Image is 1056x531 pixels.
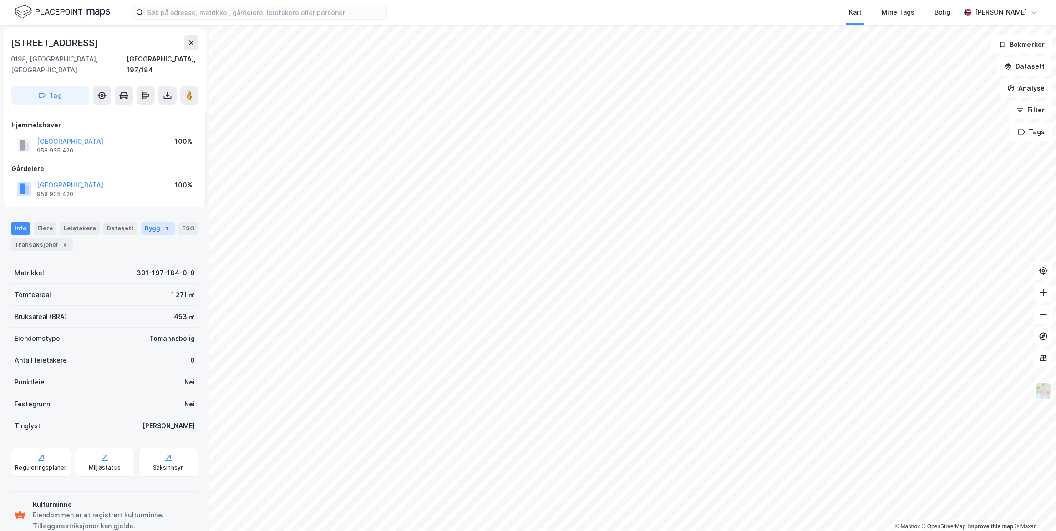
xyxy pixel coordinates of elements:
[11,54,127,76] div: 0198, [GEOGRAPHIC_DATA], [GEOGRAPHIC_DATA]
[1000,79,1052,97] button: Analyse
[60,222,100,235] div: Leietakere
[190,355,195,366] div: 0
[968,523,1013,530] a: Improve this map
[15,311,67,322] div: Bruksareal (BRA)
[15,355,67,366] div: Antall leietakere
[142,420,195,431] div: [PERSON_NAME]
[11,120,198,131] div: Hjemmelshaver
[11,35,100,50] div: [STREET_ADDRESS]
[141,222,175,235] div: Bygg
[149,333,195,344] div: Tomannsbolig
[37,191,73,198] div: 958 935 420
[1010,487,1056,531] div: Kontrollprogram for chat
[15,420,41,431] div: Tinglyst
[15,4,110,20] img: logo.f888ab2527a4732fd821a326f86c7f29.svg
[1010,123,1052,141] button: Tags
[11,238,73,251] div: Transaksjoner
[34,222,56,235] div: Eiere
[11,222,30,235] div: Info
[37,147,73,154] div: 958 935 420
[178,222,198,235] div: ESG
[103,222,137,235] div: Datasett
[61,240,70,249] div: 4
[1010,487,1056,531] iframe: Chat Widget
[934,7,950,18] div: Bolig
[1035,382,1052,400] img: Z
[137,268,195,278] div: 301-197-184-0-0
[975,7,1027,18] div: [PERSON_NAME]
[174,311,195,322] div: 453 ㎡
[11,163,198,174] div: Gårdeiere
[922,523,966,530] a: OpenStreetMap
[184,377,195,388] div: Nei
[162,224,171,233] div: 1
[33,499,195,510] div: Kulturminne
[153,464,184,471] div: Saksinnsyn
[175,180,193,191] div: 100%
[991,35,1052,54] button: Bokmerker
[1009,101,1052,119] button: Filter
[171,289,195,300] div: 1 271 ㎡
[127,54,198,76] div: [GEOGRAPHIC_DATA], 197/184
[895,523,920,530] a: Mapbox
[849,7,862,18] div: Kart
[15,399,50,410] div: Festegrunn
[89,464,121,471] div: Miljøstatus
[15,333,60,344] div: Eiendomstype
[15,464,66,471] div: Reguleringsplaner
[15,289,51,300] div: Tomteareal
[15,377,45,388] div: Punktleie
[997,57,1052,76] button: Datasett
[11,86,89,105] button: Tag
[882,7,914,18] div: Mine Tags
[175,136,193,147] div: 100%
[15,268,44,278] div: Matrikkel
[143,5,386,19] input: Søk på adresse, matrikkel, gårdeiere, leietakere eller personer
[184,399,195,410] div: Nei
